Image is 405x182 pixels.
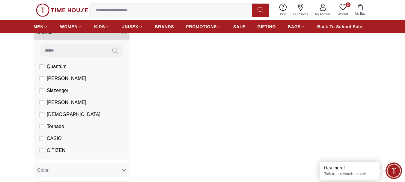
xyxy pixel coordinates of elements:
[47,147,65,154] span: CITIZEN
[94,24,105,30] span: KIDS
[290,2,311,18] a: Our Stores
[36,4,88,17] img: ...
[278,12,289,16] span: Help
[40,112,44,117] input: [DEMOGRAPHIC_DATA]
[47,135,62,142] span: CASIO
[155,21,174,32] a: BRANDS
[60,24,78,30] span: WOMEN
[317,21,362,32] a: Back To School Sale
[334,2,352,18] a: 0Wishlist
[233,21,245,32] a: SALE
[276,2,290,18] a: Help
[47,87,68,94] span: Slazenger
[257,24,276,30] span: GIFTING
[346,2,350,7] span: 0
[40,124,44,129] input: Tornado
[47,99,86,106] span: [PERSON_NAME]
[352,3,369,17] button: My Bag
[40,64,44,69] input: Quantum
[386,163,402,179] div: Chat Widget
[47,75,86,82] span: [PERSON_NAME]
[40,136,44,141] input: CASIO
[47,123,64,130] span: Tornado
[60,21,82,32] a: WOMEN
[324,172,375,177] p: Talk to our watch expert!
[94,21,109,32] a: KIDS
[233,24,245,30] span: SALE
[47,63,67,70] span: Quantum
[353,11,368,16] span: My Bag
[121,21,143,32] a: UNISEX
[40,88,44,93] input: Slazenger
[40,148,44,153] input: CITIZEN
[186,24,217,30] span: PROMOTIONS
[34,21,48,32] a: MEN
[47,159,64,166] span: GUESS
[317,24,362,30] span: Back To School Sale
[47,111,100,118] span: [DEMOGRAPHIC_DATA]
[324,165,375,171] div: Hey there!
[257,21,276,32] a: GIFTING
[121,24,138,30] span: UNISEX
[335,12,350,16] span: Wishlist
[155,24,174,30] span: BRANDS
[40,76,44,81] input: [PERSON_NAME]
[288,21,305,32] a: BAGS
[40,100,44,105] input: [PERSON_NAME]
[291,12,310,16] span: Our Stores
[186,21,222,32] a: PROMOTIONS
[34,24,43,30] span: MEN
[288,24,301,30] span: BAGS
[37,167,49,174] span: Color
[313,12,333,16] span: My Account
[34,163,130,178] button: Color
